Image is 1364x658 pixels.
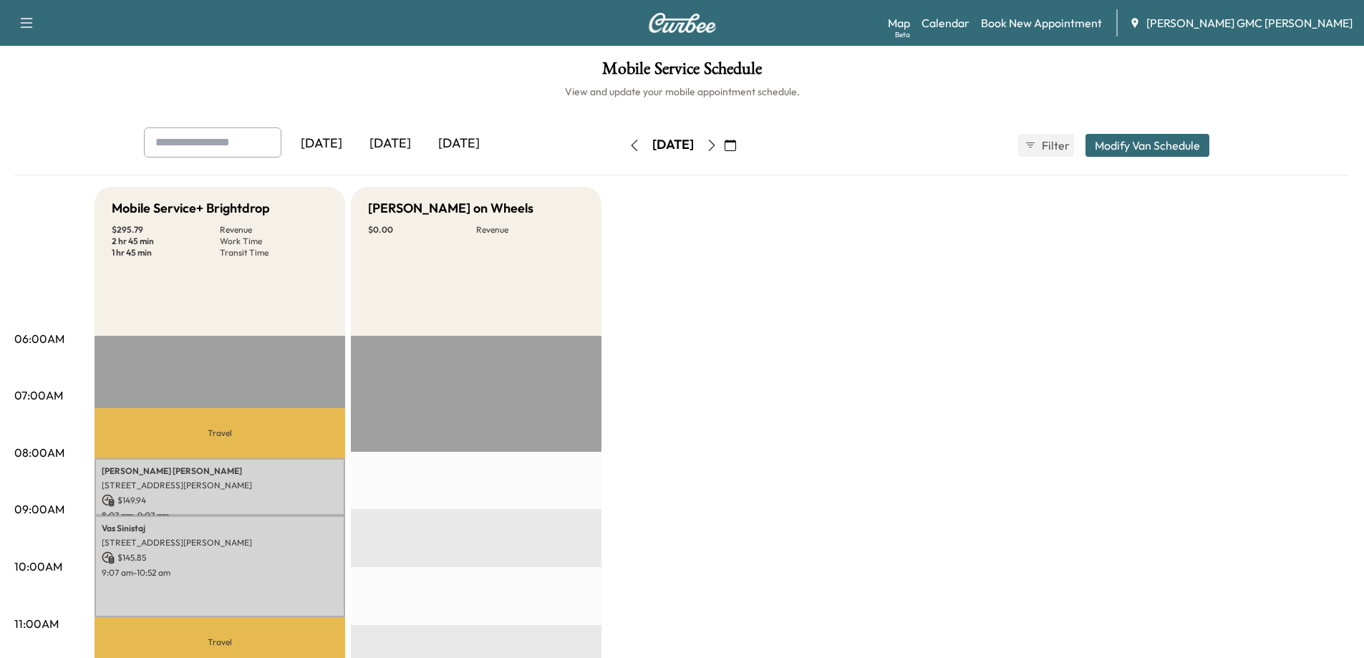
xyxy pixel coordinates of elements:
div: [DATE] [356,127,425,160]
h5: [PERSON_NAME] on Wheels [368,198,533,218]
p: $ 0.00 [368,224,476,236]
button: Modify Van Schedule [1085,134,1209,157]
button: Filter [1018,134,1074,157]
h1: Mobile Service Schedule [14,60,1350,84]
p: Work Time [220,236,328,247]
p: Travel [95,408,345,458]
p: [STREET_ADDRESS][PERSON_NAME] [102,480,338,491]
div: [DATE] [425,127,493,160]
p: 08:00AM [14,444,64,461]
p: 2 hr 45 min [112,236,220,247]
p: $ 149.94 [102,494,338,507]
p: [STREET_ADDRESS][PERSON_NAME] [102,537,338,548]
p: $ 295.79 [112,224,220,236]
p: 1 hr 45 min [112,247,220,258]
p: Revenue [476,224,584,236]
div: Beta [895,29,910,40]
span: Filter [1042,137,1068,154]
h6: View and update your mobile appointment schedule. [14,84,1350,99]
p: 07:00AM [14,387,63,404]
p: Revenue [220,224,328,236]
a: Calendar [922,14,969,32]
p: Transit Time [220,247,328,258]
p: $ 145.85 [102,551,338,564]
p: 11:00AM [14,615,59,632]
p: 10:00AM [14,558,62,575]
div: [DATE] [287,127,356,160]
p: 9:07 am - 10:52 am [102,567,338,579]
a: MapBeta [888,14,910,32]
p: Vas Sinistaj [102,523,338,534]
p: 8:07 am - 9:07 am [102,510,338,521]
p: 09:00AM [14,500,64,518]
p: [PERSON_NAME] [PERSON_NAME] [102,465,338,477]
p: 06:00AM [14,330,64,347]
div: [DATE] [652,136,694,154]
span: [PERSON_NAME] GMC [PERSON_NAME] [1146,14,1353,32]
img: Curbee Logo [648,13,717,33]
h5: Mobile Service+ Brightdrop [112,198,270,218]
a: Book New Appointment [981,14,1102,32]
